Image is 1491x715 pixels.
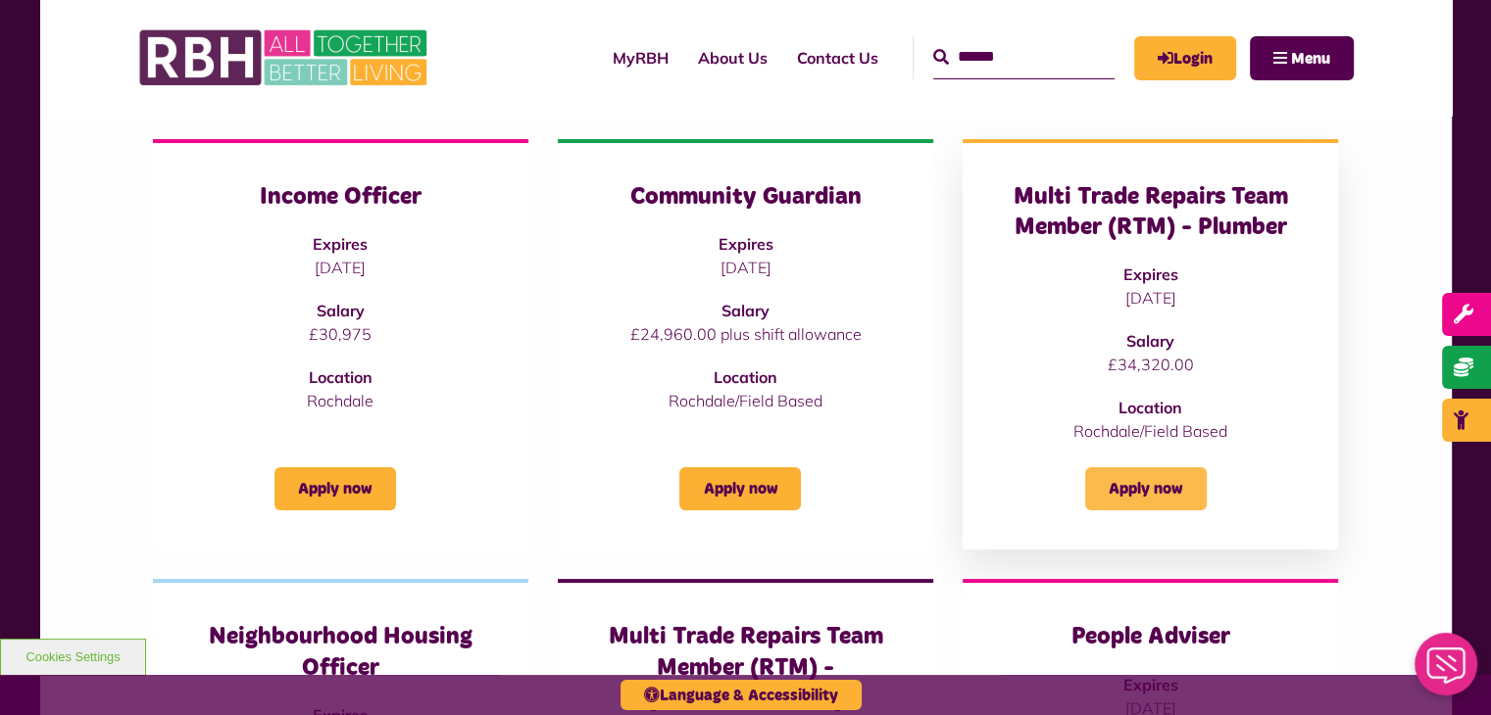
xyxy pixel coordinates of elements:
[597,622,894,714] h3: Multi Trade Repairs Team Member (RTM) - [PERSON_NAME]
[192,622,489,683] h3: Neighbourhood Housing Officer
[1002,286,1299,310] p: [DATE]
[679,467,801,510] a: Apply now
[1134,36,1236,80] a: MyRBH
[597,256,894,279] p: [DATE]
[1126,331,1174,351] strong: Salary
[718,234,772,254] strong: Expires
[683,31,782,84] a: About Us
[721,301,770,320] strong: Salary
[192,256,489,279] p: [DATE]
[1002,622,1299,652] h3: People Adviser
[274,467,396,510] a: Apply now
[1085,467,1207,510] a: Apply now
[313,234,368,254] strong: Expires
[933,36,1115,78] input: Search
[192,322,489,346] p: £30,975
[1118,398,1182,417] strong: Location
[192,182,489,213] h3: Income Officer
[782,31,893,84] a: Contact Us
[1002,353,1299,376] p: £34,320.00
[309,367,373,387] strong: Location
[192,389,489,412] p: Rochdale
[1002,182,1299,243] h3: Multi Trade Repairs Team Member (RTM) - Plumber
[597,322,894,346] p: £24,960.00 plus shift allowance
[138,20,432,96] img: RBH
[714,367,777,387] strong: Location
[1250,36,1354,80] button: Navigation
[1291,51,1330,67] span: Menu
[597,182,894,213] h3: Community Guardian
[1002,419,1299,443] p: Rochdale/Field Based
[317,301,365,320] strong: Salary
[598,31,683,84] a: MyRBH
[597,389,894,412] p: Rochdale/Field Based
[1123,264,1178,284] strong: Expires
[621,680,862,710] button: Language & Accessibility
[1403,627,1491,715] iframe: Netcall Web Assistant for live chat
